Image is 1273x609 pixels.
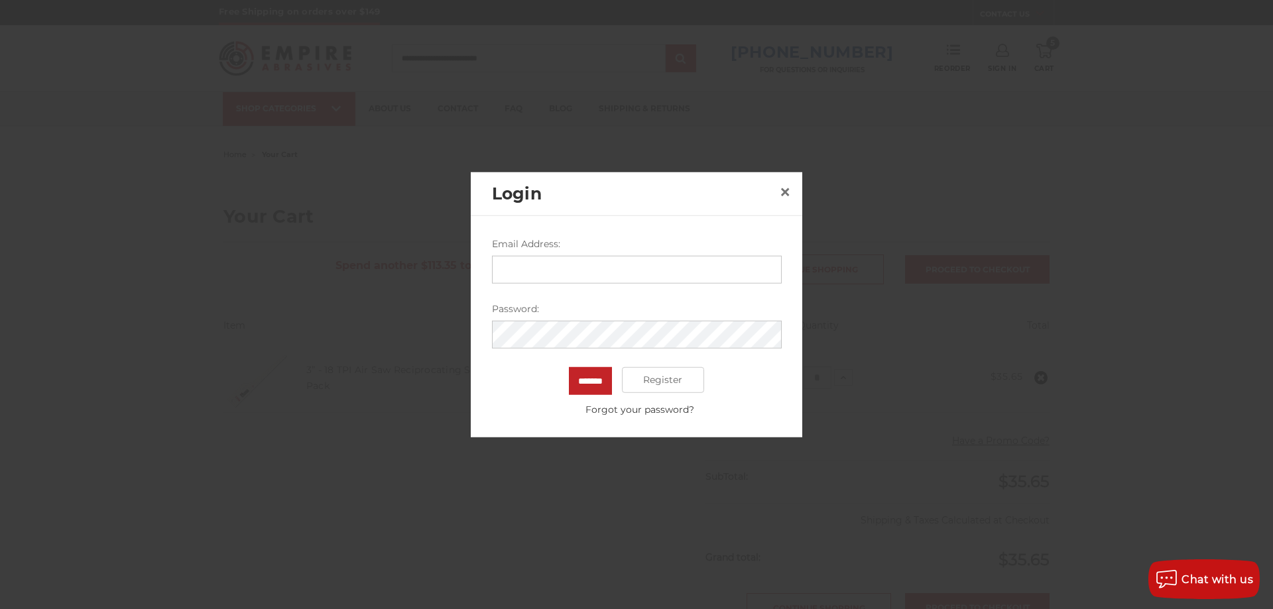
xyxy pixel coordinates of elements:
span: × [779,179,791,205]
label: Email Address: [492,237,782,250]
h2: Login [492,181,774,206]
span: Chat with us [1182,573,1253,586]
a: Forgot your password? [499,402,781,416]
button: Chat with us [1148,559,1260,599]
a: Close [774,182,796,203]
label: Password: [492,302,782,315]
a: Register [622,366,705,393]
